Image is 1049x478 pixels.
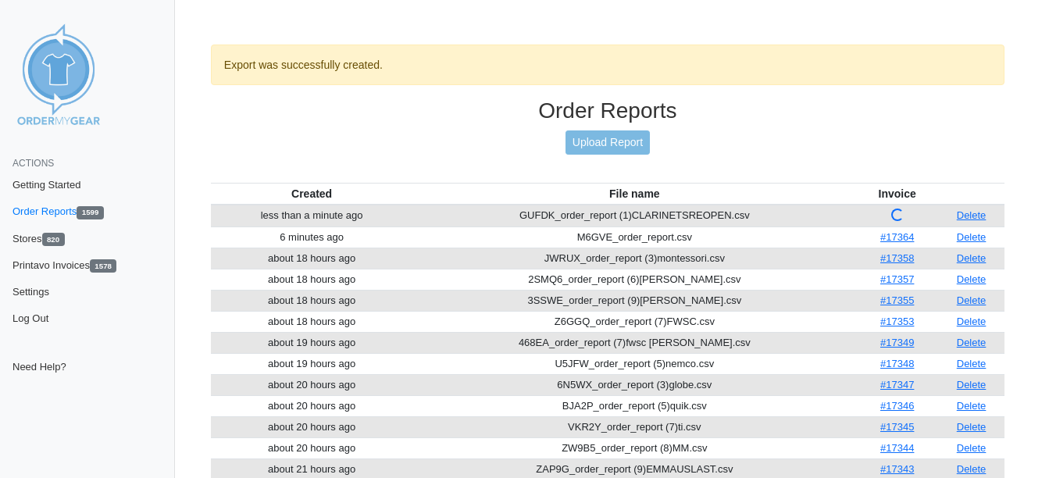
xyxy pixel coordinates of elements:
td: about 19 hours ago [211,353,413,374]
td: GUFDK_order_report (1)CLARINETSREOPEN.csv [412,205,856,227]
td: about 18 hours ago [211,248,413,269]
td: 6 minutes ago [211,227,413,248]
a: #17358 [880,252,914,264]
td: JWRUX_order_report (3)montessori.csv [412,248,856,269]
a: Delete [957,231,987,243]
a: #17355 [880,294,914,306]
a: #17364 [880,231,914,243]
td: about 19 hours ago [211,332,413,353]
span: Actions [12,158,54,169]
a: Delete [957,463,987,475]
td: about 18 hours ago [211,290,413,311]
a: #17349 [880,337,914,348]
td: 6N5WX_order_report (3)globe.csv [412,374,856,395]
td: about 20 hours ago [211,437,413,458]
a: #17344 [880,442,914,454]
td: about 20 hours ago [211,374,413,395]
a: #17357 [880,273,914,285]
a: Delete [957,294,987,306]
div: Export was successfully created. [211,45,1004,85]
td: 3SSWE_order_report (9)[PERSON_NAME].csv [412,290,856,311]
a: Delete [957,400,987,412]
a: #17348 [880,358,914,369]
td: about 18 hours ago [211,269,413,290]
td: BJA2P_order_report (5)quik.csv [412,395,856,416]
a: #17343 [880,463,914,475]
a: Delete [957,316,987,327]
td: U5JFW_order_report (5)nemco.csv [412,353,856,374]
th: Created [211,183,413,205]
td: about 20 hours ago [211,416,413,437]
span: 820 [42,233,65,246]
a: Delete [957,337,987,348]
th: Invoice [856,183,938,205]
td: M6GVE_order_report.csv [412,227,856,248]
td: 2SMQ6_order_report (6)[PERSON_NAME].csv [412,269,856,290]
a: Delete [957,442,987,454]
td: Z6GGQ_order_report (7)FWSC.csv [412,311,856,332]
span: 1578 [90,259,116,273]
a: Delete [957,252,987,264]
td: about 20 hours ago [211,395,413,416]
a: Delete [957,421,987,433]
a: #17347 [880,379,914,391]
a: Delete [957,358,987,369]
th: File name [412,183,856,205]
a: #17346 [880,400,914,412]
a: Delete [957,379,987,391]
td: ZW9B5_order_report (8)MM.csv [412,437,856,458]
h3: Order Reports [211,98,1004,124]
a: Delete [957,209,987,221]
td: VKR2Y_order_report (7)ti.csv [412,416,856,437]
span: 1599 [77,206,103,219]
a: #17345 [880,421,914,433]
a: #17353 [880,316,914,327]
td: less than a minute ago [211,205,413,227]
a: Upload Report [566,130,650,155]
td: 468EA_order_report (7)fwsc [PERSON_NAME].csv [412,332,856,353]
a: Delete [957,273,987,285]
td: about 18 hours ago [211,311,413,332]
